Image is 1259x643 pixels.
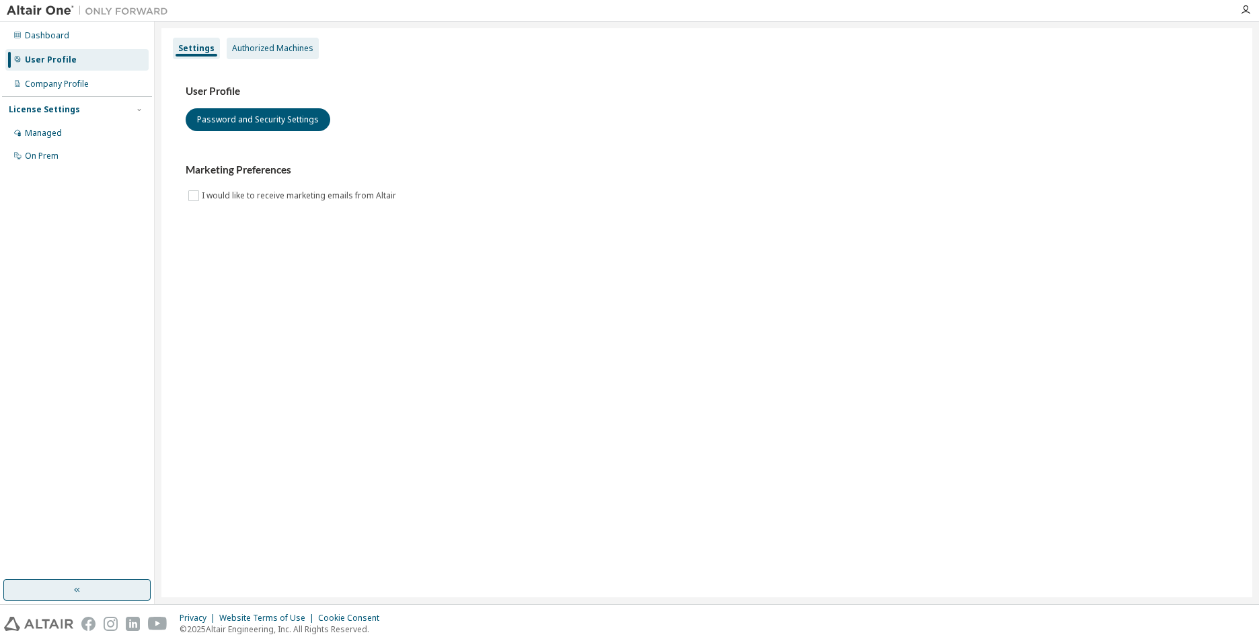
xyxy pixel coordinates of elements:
[25,128,62,139] div: Managed
[7,4,175,17] img: Altair One
[25,151,59,161] div: On Prem
[180,623,387,635] p: © 2025 Altair Engineering, Inc. All Rights Reserved.
[104,617,118,631] img: instagram.svg
[186,163,1228,177] h3: Marketing Preferences
[178,43,215,54] div: Settings
[81,617,96,631] img: facebook.svg
[180,613,219,623] div: Privacy
[232,43,313,54] div: Authorized Machines
[9,104,80,115] div: License Settings
[148,617,167,631] img: youtube.svg
[126,617,140,631] img: linkedin.svg
[318,613,387,623] div: Cookie Consent
[25,79,89,89] div: Company Profile
[25,54,77,65] div: User Profile
[202,188,399,204] label: I would like to receive marketing emails from Altair
[4,617,73,631] img: altair_logo.svg
[186,108,330,131] button: Password and Security Settings
[25,30,69,41] div: Dashboard
[186,85,1228,98] h3: User Profile
[219,613,318,623] div: Website Terms of Use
